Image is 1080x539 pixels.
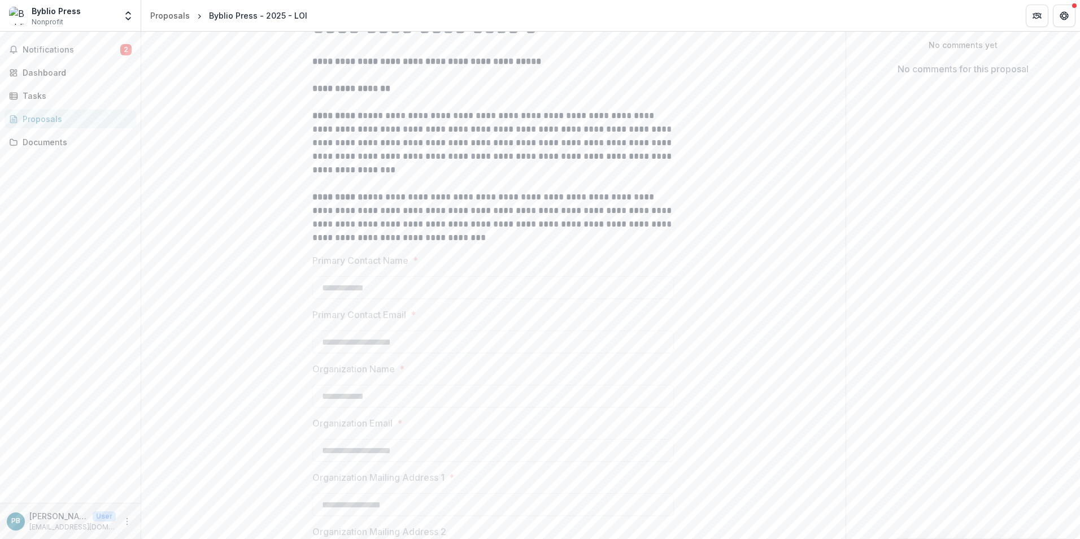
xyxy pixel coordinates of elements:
div: Dashboard [23,67,127,79]
div: Documents [23,136,127,148]
nav: breadcrumb [146,7,312,24]
p: Organization Mailing Address 1 [312,471,445,484]
span: Notifications [23,45,120,55]
p: No comments for this proposal [898,62,1029,76]
p: [EMAIL_ADDRESS][DOMAIN_NAME] [29,522,116,532]
a: Tasks [5,86,136,105]
button: Notifications2 [5,41,136,59]
div: Byblio Press [32,5,81,17]
a: Documents [5,133,136,151]
div: Proposals [23,113,127,125]
div: Tasks [23,90,127,102]
button: Get Help [1053,5,1075,27]
a: Proposals [5,110,136,128]
button: More [120,515,134,528]
button: Partners [1026,5,1048,27]
div: Peter Bylsma [11,518,20,525]
div: Byblio Press - 2025 - LOI [209,10,307,21]
p: Organization Email [312,416,393,430]
a: Dashboard [5,63,136,82]
a: Proposals [146,7,194,24]
span: 2 [120,44,132,55]
button: Open entity switcher [120,5,136,27]
p: No comments yet [855,39,1072,51]
p: Primary Contact Email [312,308,406,321]
p: Primary Contact Name [312,254,408,267]
p: User [93,511,116,521]
p: [PERSON_NAME] [29,510,88,522]
p: Organization Mailing Address 2 [312,525,446,538]
p: Organization Name [312,362,395,376]
img: Byblio Press [9,7,27,25]
span: Nonprofit [32,17,63,27]
div: Proposals [150,10,190,21]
